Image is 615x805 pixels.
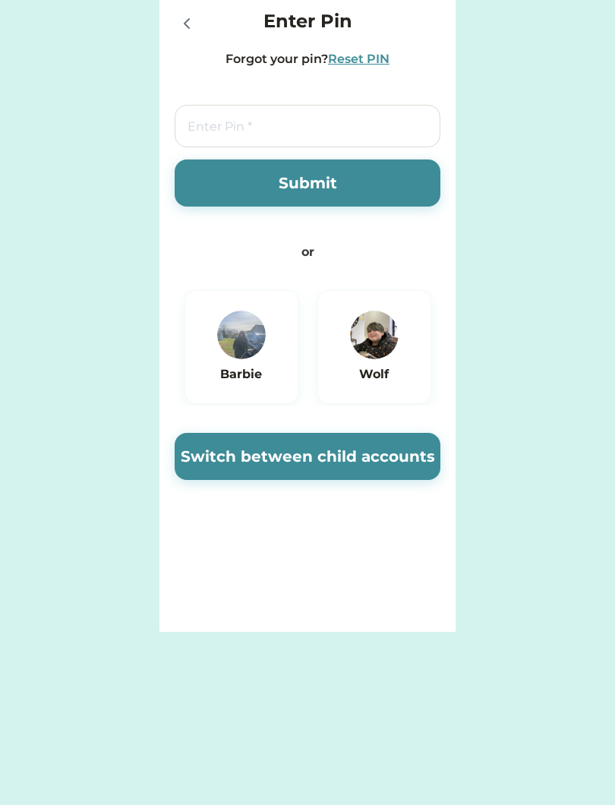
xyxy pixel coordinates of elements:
[225,50,328,68] div: Forgot your pin?
[217,311,266,359] img: https%3A%2F%2F1dfc823d71cc564f25c7cc035732a2d8.cdn.bubble.io%2Ff1732803741519x708092744933575000%...
[328,50,389,68] div: Reset PIN
[175,159,440,207] button: Submit
[175,105,440,147] input: Enter Pin *
[175,433,440,480] button: Switch between child accounts
[350,311,399,359] img: https%3A%2F%2F1dfc823d71cc564f25c7cc035732a2d8.cdn.bubble.io%2Ff1732803766559x616253622509088000%...
[337,365,412,384] h6: Wolf
[301,243,314,261] div: or
[204,365,279,384] h6: Barbie
[263,8,352,35] h4: Enter Pin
